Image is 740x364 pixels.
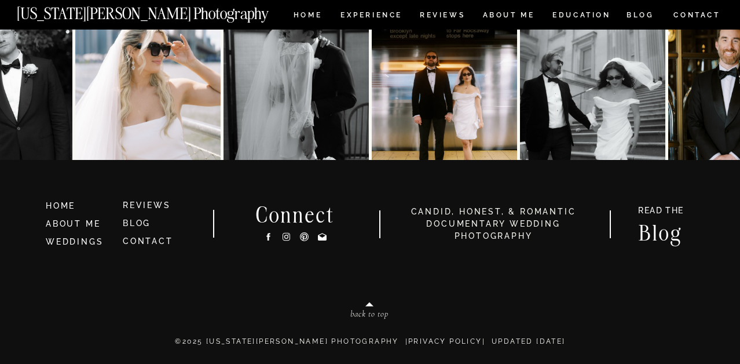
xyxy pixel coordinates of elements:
a: EDUCATION [551,12,612,21]
a: CONTACT [673,9,721,21]
a: ABOUT ME [482,12,535,21]
a: BLOG [627,12,654,21]
a: Experience [340,12,401,21]
img: Anna & Felipe — embracing the moment, and the magic follows. [224,14,369,160]
a: CONTACT [123,236,173,246]
img: Dina & Kelvin [75,14,221,160]
a: REVIEWS [123,201,171,210]
a: ABOUT ME [46,219,100,228]
p: ©2025 [US_STATE][PERSON_NAME] PHOTOGRAPHY | | Updated [DATE] [23,336,718,359]
a: HOME [291,12,324,21]
a: HOME [46,200,113,213]
a: back to top [301,310,438,322]
a: BLOG [123,219,151,228]
a: [US_STATE][PERSON_NAME] Photography [17,6,307,16]
img: Kat & Jett, NYC style [520,14,665,160]
a: READ THE [632,206,690,219]
h3: candid, honest, & romantic Documentary Wedding photography [396,206,591,242]
a: Privacy Policy [408,337,482,345]
a: Blog [627,223,694,241]
img: K&J [372,14,517,160]
h2: Connect [241,205,350,223]
a: WEDDINGS [46,237,103,246]
a: REVIEWS [420,12,463,21]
